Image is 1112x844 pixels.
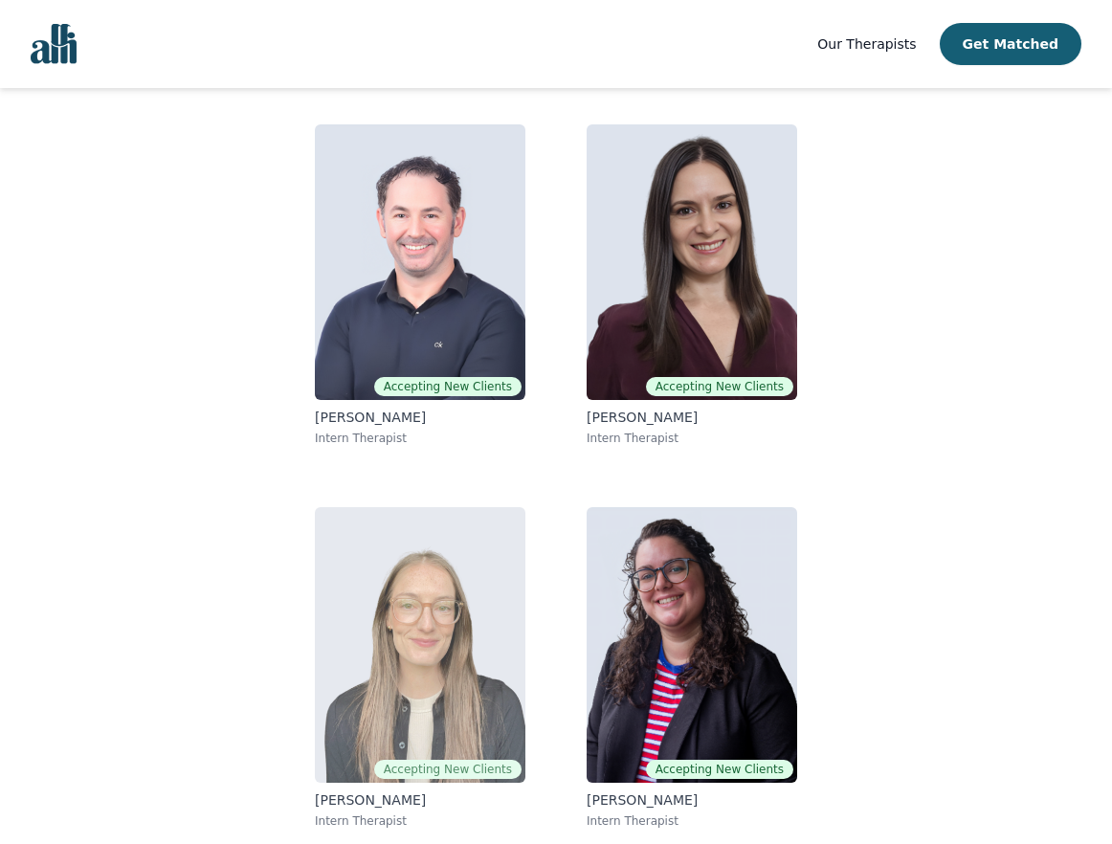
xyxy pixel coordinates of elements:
[587,813,797,829] p: Intern Therapist
[587,431,797,446] p: Intern Therapist
[374,760,522,779] span: Accepting New Clients
[315,813,525,829] p: Intern Therapist
[646,377,793,396] span: Accepting New Clients
[587,790,797,810] p: [PERSON_NAME]
[646,760,793,779] span: Accepting New Clients
[571,492,812,844] a: Cayley HansonAccepting New Clients[PERSON_NAME]Intern Therapist
[315,431,525,446] p: Intern Therapist
[587,408,797,427] p: [PERSON_NAME]
[817,36,916,52] span: Our Therapists
[31,24,77,64] img: alli logo
[374,377,522,396] span: Accepting New Clients
[587,507,797,783] img: Cayley Hanson
[571,109,812,461] a: Lorena Krasnai CaprarAccepting New Clients[PERSON_NAME]Intern Therapist
[300,492,541,844] a: Holly GunnAccepting New Clients[PERSON_NAME]Intern Therapist
[587,124,797,400] img: Lorena Krasnai Caprar
[315,124,525,400] img: Christopher Hillier
[300,109,541,461] a: Christopher HillierAccepting New Clients[PERSON_NAME]Intern Therapist
[940,23,1081,65] button: Get Matched
[315,790,525,810] p: [PERSON_NAME]
[817,33,916,56] a: Our Therapists
[315,507,525,783] img: Holly Gunn
[315,408,525,427] p: [PERSON_NAME]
